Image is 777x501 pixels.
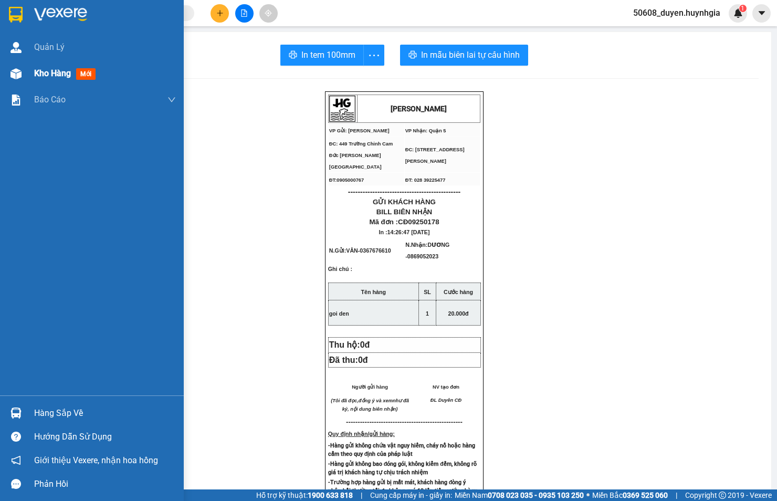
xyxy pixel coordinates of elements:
div: [PERSON_NAME] [9,9,93,33]
strong: 1900 633 818 [308,491,353,499]
div: Phản hồi [34,476,176,492]
span: question-circle [11,432,21,442]
em: như đã ký, nội dung biên nhận) [342,398,409,412]
span: VP Gửi: [PERSON_NAME] [329,128,390,133]
button: plus [211,4,229,23]
button: printerIn tem 100mm [280,45,364,66]
button: caret-down [752,4,771,23]
img: warehouse-icon [10,408,22,419]
span: Quản Lý [34,40,65,54]
span: VP Nhận: Quận 5 [405,128,446,133]
span: Miền Bắc [592,489,668,501]
button: printerIn mẫu biên lai tự cấu hình [400,45,528,66]
span: 0367676610 [360,247,391,254]
span: Báo cáo [34,93,66,106]
div: DƯƠNG [100,22,174,34]
span: Giới thiệu Vexere, nhận hoa hồng [34,454,158,467]
span: 1 [741,5,744,12]
span: Gửi: [9,9,25,20]
span: 0đ [358,356,368,364]
strong: Tên hàng [361,289,386,295]
span: ⚪️ [586,493,590,497]
span: In : [379,229,430,235]
div: Hàng sắp về [34,405,176,421]
span: --- [346,418,353,426]
div: Quận 5 [100,9,174,22]
img: logo-vxr [9,7,23,23]
span: ĐL Duyên CĐ [430,398,461,403]
sup: 1 [739,5,747,12]
img: warehouse-icon [10,68,22,79]
span: printer [289,50,297,60]
span: Đã thu: [329,356,368,364]
span: 1 [426,310,429,317]
img: logo [329,96,355,122]
span: 0869052023 [407,253,438,259]
img: icon-new-feature [733,8,743,18]
span: aim [265,9,272,17]
span: Miền Nam [455,489,584,501]
div: 0869052023 [100,34,174,49]
span: copyright [719,492,726,499]
span: ----------------------------------------------- [353,418,463,426]
span: caret-down [757,8,766,18]
div: 20.000 [99,66,175,92]
span: 14:26:47 [DATE] [387,229,430,235]
img: solution-icon [10,95,22,106]
strong: -Hàng gửi không bao đóng gói, không kiểm đếm, không rõ giá trị khách hàng tự chịu trách nhiệm [328,461,477,476]
span: ---------------------------------------------- [348,187,460,196]
span: In mẫu biên lai tự cấu hình [421,48,520,61]
button: more [363,45,384,66]
span: printer [408,50,417,60]
span: mới [76,68,96,80]
span: VÂN [346,247,358,254]
span: DƯƠNG - [405,242,449,259]
span: 20.000đ [448,310,468,317]
div: 0367676610 [9,45,93,60]
strong: 0369 525 060 [623,491,668,499]
span: Cung cấp máy in - giấy in: [370,489,452,501]
span: In tem 100mm [301,48,355,61]
span: - [358,247,391,254]
div: VÂN [9,33,93,45]
strong: Quy định nhận/gửi hàng: [328,431,395,437]
div: Hướng dẫn sử dụng [34,429,176,445]
span: | [676,489,677,501]
span: Thu hộ: [329,340,374,349]
strong: -Hàng gửi không chứa vật nguy hiểm, cháy nổ hoặc hàng cấm theo quy định của pháp luật [328,442,475,457]
span: message [11,479,21,489]
span: 50608_duyen.huynhgia [625,6,729,19]
span: Người gửi hàng [352,384,388,390]
strong: [PERSON_NAME] [391,105,447,113]
span: more [364,49,384,62]
span: ĐT:0905000767 [329,178,364,183]
span: Kho hàng [34,68,71,78]
span: Hỗ trợ kỹ thuật: [256,489,353,501]
span: Nhận: [100,10,125,21]
span: CĐ09250178 [398,218,439,226]
span: N.Gửi: [329,247,391,254]
strong: Cước hàng [444,289,473,295]
span: ĐC: [STREET_ADDRESS][PERSON_NAME] [405,147,465,164]
span: Ghi chú : [328,266,352,280]
em: (Tôi đã đọc,đồng ý và xem [331,398,393,403]
span: plus [216,9,224,17]
span: Chưa thu : [99,66,121,91]
span: BILL BIÊN NHẬN [376,208,433,216]
button: aim [259,4,278,23]
span: notification [11,455,21,465]
strong: SL [424,289,431,295]
img: warehouse-icon [10,42,22,53]
span: Mã đơn : [369,218,439,226]
button: file-add [235,4,254,23]
span: ĐC: 449 Trường Chinh Cam Đức [PERSON_NAME][GEOGRAPHIC_DATA] [329,141,393,170]
span: GỬI KHÁCH HÀNG [373,198,436,206]
span: goi den [329,310,349,317]
span: down [167,96,176,104]
span: ĐT: 028 39225477 [405,178,446,183]
span: N.Nhận: [405,242,449,259]
span: NV tạo đơn [433,384,459,390]
span: file-add [240,9,248,17]
span: 0đ [360,340,370,349]
strong: 0708 023 035 - 0935 103 250 [488,491,584,499]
